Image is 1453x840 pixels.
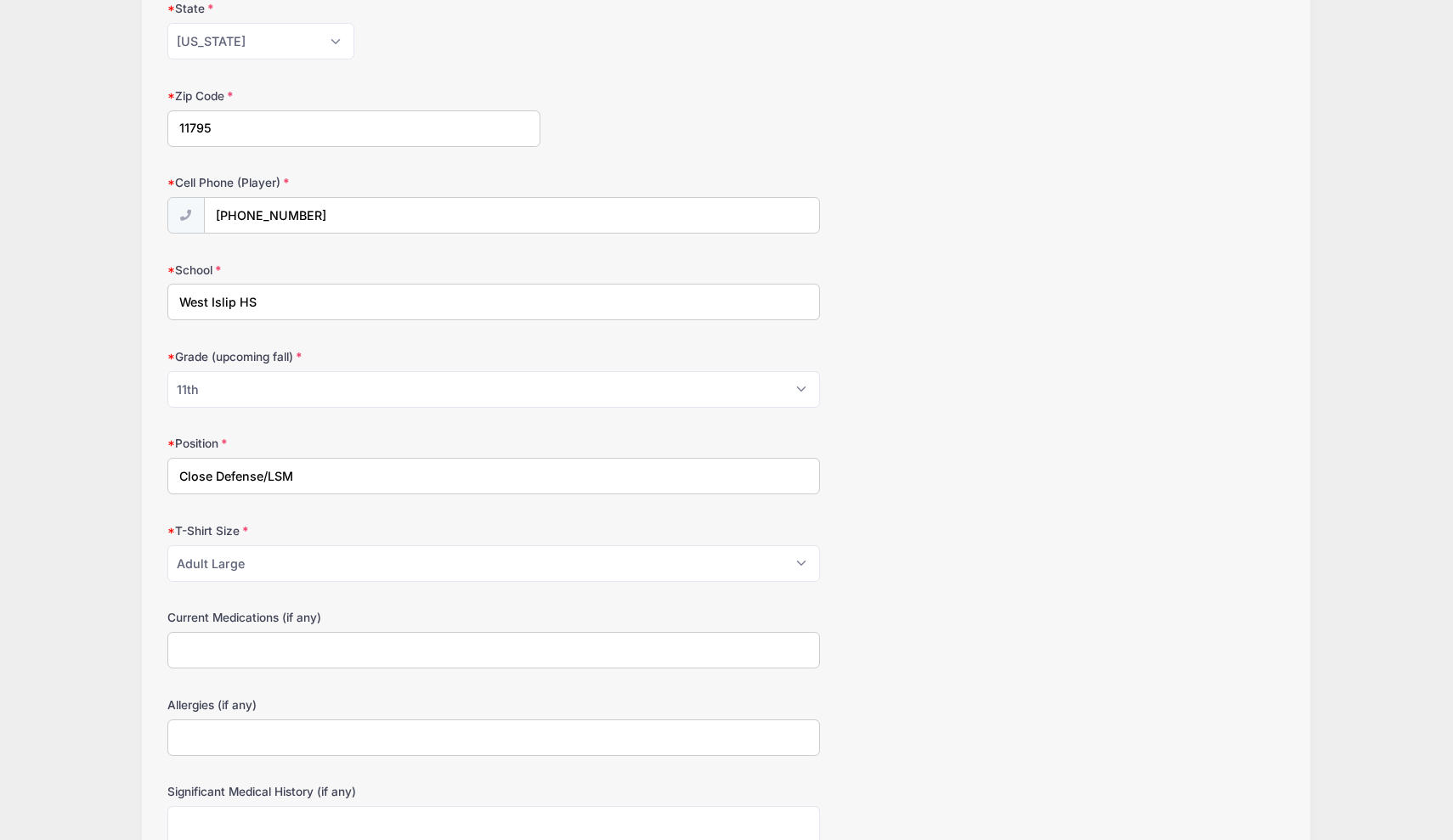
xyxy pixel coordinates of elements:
[167,435,540,452] label: Position
[167,696,540,713] label: Allergies (if any)
[167,174,540,191] label: Cell Phone (Player)
[167,87,540,104] label: Zip Code
[167,110,540,147] input: xxxxx
[204,197,820,234] input: (xxx) xxx-xxxx
[167,348,540,365] label: Grade (upcoming fall)
[167,783,540,800] label: Significant Medical History (if any)
[167,522,540,539] label: T-Shirt Size
[167,262,540,279] label: School
[167,609,540,626] label: Current Medications (if any)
